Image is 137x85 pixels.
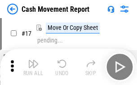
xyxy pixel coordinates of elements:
img: Settings menu [119,4,130,14]
div: Cash Movement Report [22,5,89,14]
span: # 17 [22,30,31,37]
img: Back [7,4,18,14]
div: Move Or Copy Sheet [46,23,100,33]
img: Support [107,5,115,13]
div: pending... [37,37,63,44]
